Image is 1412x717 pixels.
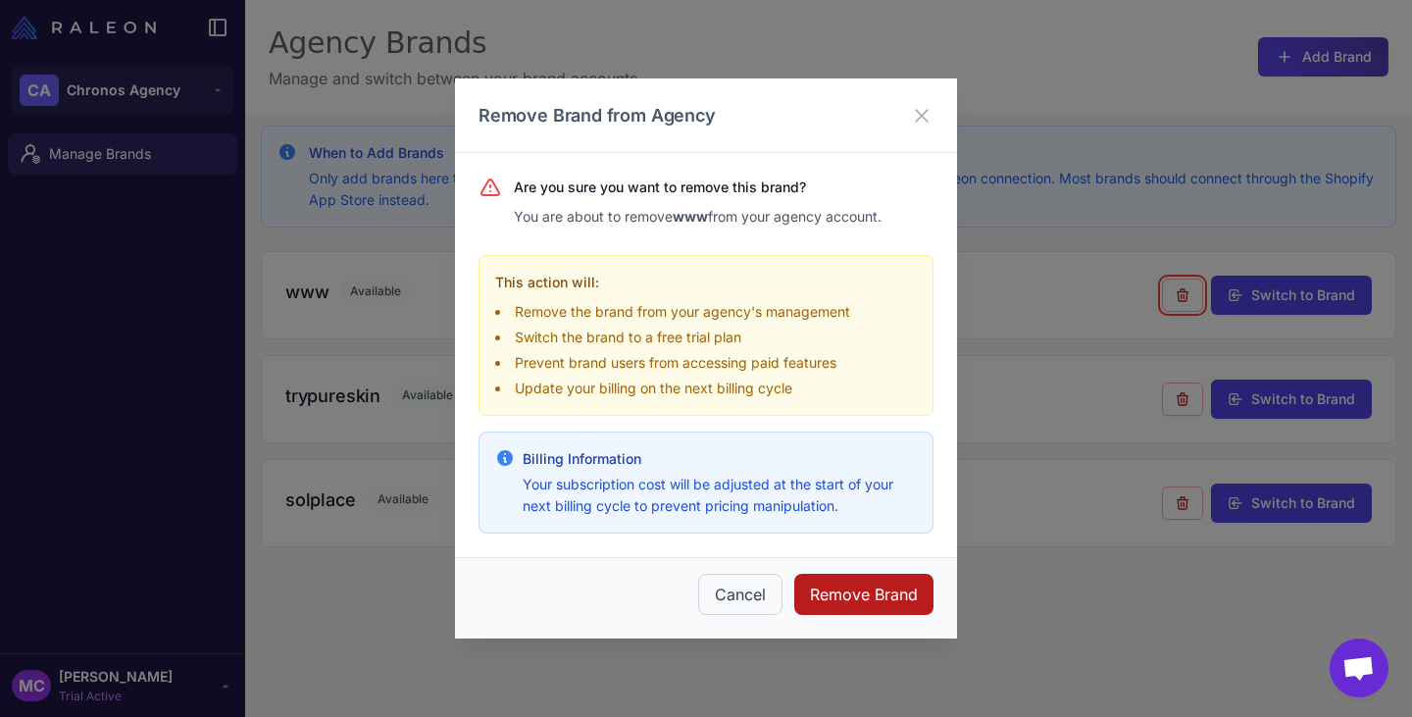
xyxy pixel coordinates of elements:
[495,272,917,293] h5: This action will:
[698,574,782,615] button: Cancel
[514,206,933,228] p: You are about to remove from your agency account.
[514,177,933,198] h4: Are you sure you want to remove this brand?
[523,448,917,470] h5: Billing Information
[794,574,933,615] button: Remove Brand
[479,102,716,128] h3: Remove Brand from Agency
[495,301,917,323] li: Remove the brand from your agency's management
[1330,639,1388,697] div: Open chat
[673,208,708,225] strong: www
[495,327,917,348] li: Switch the brand to a free trial plan
[523,474,917,517] p: Your subscription cost will be adjusted at the start of your next billing cycle to prevent pricin...
[495,378,917,399] li: Update your billing on the next billing cycle
[495,352,917,374] li: Prevent brand users from accessing paid features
